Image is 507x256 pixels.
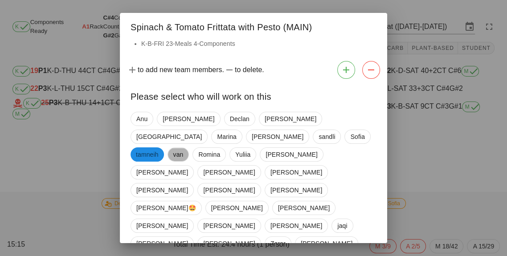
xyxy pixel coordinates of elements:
[270,219,322,232] span: [PERSON_NAME]
[270,166,322,179] span: [PERSON_NAME]
[163,112,214,126] span: [PERSON_NAME]
[203,219,255,232] span: [PERSON_NAME]
[265,112,316,126] span: [PERSON_NAME]
[337,219,347,232] span: jaqi
[136,183,188,197] span: [PERSON_NAME]
[141,39,376,49] li: K-B-FRI 23-Meals 4-Components
[217,130,236,143] span: Marina
[198,148,220,161] span: Romina
[203,183,255,197] span: [PERSON_NAME]
[350,130,364,143] span: Sofia
[136,237,188,250] span: [PERSON_NAME]
[136,166,188,179] span: [PERSON_NAME]
[270,183,322,197] span: [PERSON_NAME]
[203,166,255,179] span: [PERSON_NAME]
[120,13,387,39] div: Spinach & Tomato Frittata with Pesto (MAIN)
[136,112,147,126] span: Anu
[136,130,202,143] span: [GEOGRAPHIC_DATA]
[120,57,387,82] div: to add new team members. to delete.
[301,237,352,250] span: [PERSON_NAME]
[278,201,330,215] span: [PERSON_NAME]
[173,148,184,161] span: van
[120,82,387,108] div: Please select who will work on this
[136,219,188,232] span: [PERSON_NAME]
[211,201,263,215] span: [PERSON_NAME]
[230,112,249,126] span: Declan
[319,130,335,143] span: sandli
[235,148,250,161] span: Yuliia
[136,147,159,162] span: tamneih
[270,237,286,250] span: Zarar
[266,148,317,161] span: [PERSON_NAME]
[252,130,303,143] span: [PERSON_NAME]
[136,201,196,215] span: [PERSON_NAME]🤩
[203,237,255,250] span: [PERSON_NAME]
